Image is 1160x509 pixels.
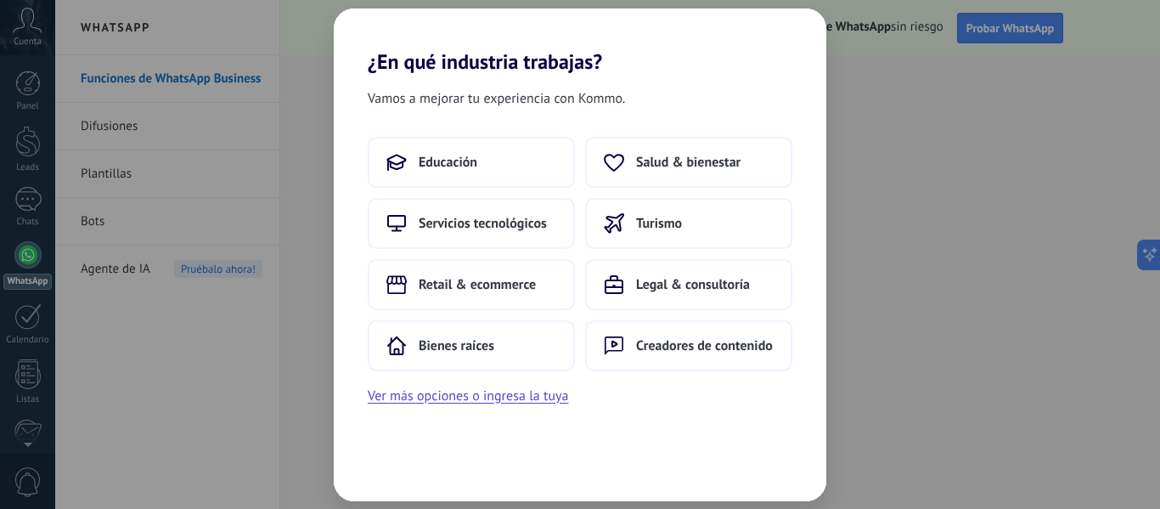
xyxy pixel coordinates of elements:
button: Creadores de contenido [585,320,792,371]
span: Creadores de contenido [636,337,773,354]
span: Bienes raíces [419,337,494,354]
span: Legal & consultoría [636,276,750,293]
button: Turismo [585,198,792,249]
button: Salud & bienestar [585,137,792,188]
button: Educación [368,137,575,188]
button: Retail & ecommerce [368,259,575,310]
button: Bienes raíces [368,320,575,371]
span: Retail & ecommerce [419,276,536,293]
span: Servicios tecnológicos [419,215,547,232]
span: Vamos a mejorar tu experiencia con Kommo. [368,88,625,110]
span: Salud & bienestar [636,154,740,171]
h2: ¿En qué industria trabajas? [334,8,826,74]
button: Servicios tecnológicos [368,198,575,249]
span: Turismo [636,215,682,232]
span: Educación [419,154,477,171]
button: Legal & consultoría [585,259,792,310]
button: Ver más opciones o ingresa la tuya [368,385,568,407]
